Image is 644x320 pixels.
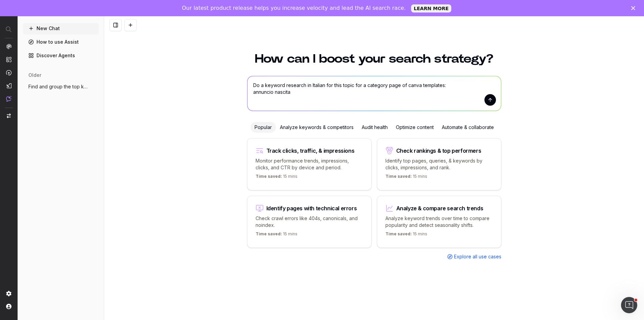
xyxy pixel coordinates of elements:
div: Automate & collaborate [438,122,498,133]
div: Track clicks, traffic, & impressions [266,148,355,153]
h1: How can I boost your search strategy? [247,53,501,65]
textarea: Do a keyword research in Italian for this topic for a category page of canva templates: annuncio ... [247,76,501,111]
img: Intelligence [6,57,11,62]
img: Analytics [6,44,11,49]
a: How to use Assist [23,37,99,47]
span: Explore all use cases [454,253,501,260]
a: Discover Agents [23,50,99,61]
p: 15 mins [256,231,297,239]
img: Switch project [7,113,11,118]
span: Find and group the top keywords for post [28,83,88,90]
p: Check crawl errors like 404s, canonicals, and noindex. [256,215,363,229]
span: older [28,72,41,79]
span: Time saved: [256,174,282,179]
div: Identify pages with technical errors [266,206,357,211]
div: Close [631,6,638,10]
div: Optimize content [392,122,438,133]
div: Analyze keywords & competitors [276,122,358,133]
div: Analyze & compare search trends [396,206,483,211]
p: 15 mins [385,231,427,239]
div: Popular [251,122,276,133]
img: Assist [6,96,11,102]
img: My account [6,304,11,309]
div: Audit health [358,122,392,133]
a: Explore all use cases [447,253,501,260]
div: Our latest product release helps you increase velocity and lead the AI search race. [182,5,406,12]
span: Time saved: [385,231,412,236]
div: Check rankings & top performers [396,148,481,153]
button: New Chat [23,23,99,34]
p: 15 mins [385,174,427,182]
p: Analyze keyword trends over time to compare popularity and detect seasonality shifts. [385,215,493,229]
a: LEARN MORE [411,4,451,13]
span: Time saved: [256,231,282,236]
p: Monitor performance trends, impressions, clicks, and CTR by device and period. [256,157,363,171]
p: 15 mins [256,174,297,182]
p: Identify top pages, queries, & keywords by clicks, impressions, and rank. [385,157,493,171]
iframe: Intercom live chat [621,297,637,313]
img: Activation [6,70,11,76]
img: Studio [6,83,11,88]
button: Find and group the top keywords for post [23,81,99,92]
img: Setting [6,291,11,296]
span: Time saved: [385,174,412,179]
